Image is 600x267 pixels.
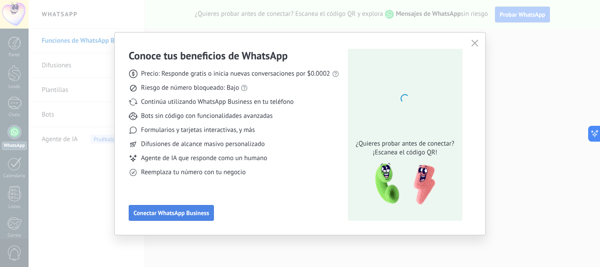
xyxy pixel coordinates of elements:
[368,161,437,208] img: qr-pic-1x.png
[141,140,265,149] span: Difusiones de alcance masivo personalizado
[141,69,330,78] span: Precio: Responde gratis o inicia nuevas conversaciones por $0.0002
[353,148,457,157] span: ¡Escanea el código QR!
[134,210,209,216] span: Conectar WhatsApp Business
[141,168,246,177] span: Reemplaza tu número con tu negocio
[141,84,239,92] span: Riesgo de número bloqueado: Bajo
[141,154,267,163] span: Agente de IA que responde como un humano
[353,139,457,148] span: ¿Quieres probar antes de conectar?
[129,205,214,221] button: Conectar WhatsApp Business
[129,49,288,62] h3: Conoce tus beneficios de WhatsApp
[141,98,293,106] span: Continúa utilizando WhatsApp Business en tu teléfono
[141,126,255,135] span: Formularios y tarjetas interactivas, y más
[141,112,273,121] span: Bots sin código con funcionalidades avanzadas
